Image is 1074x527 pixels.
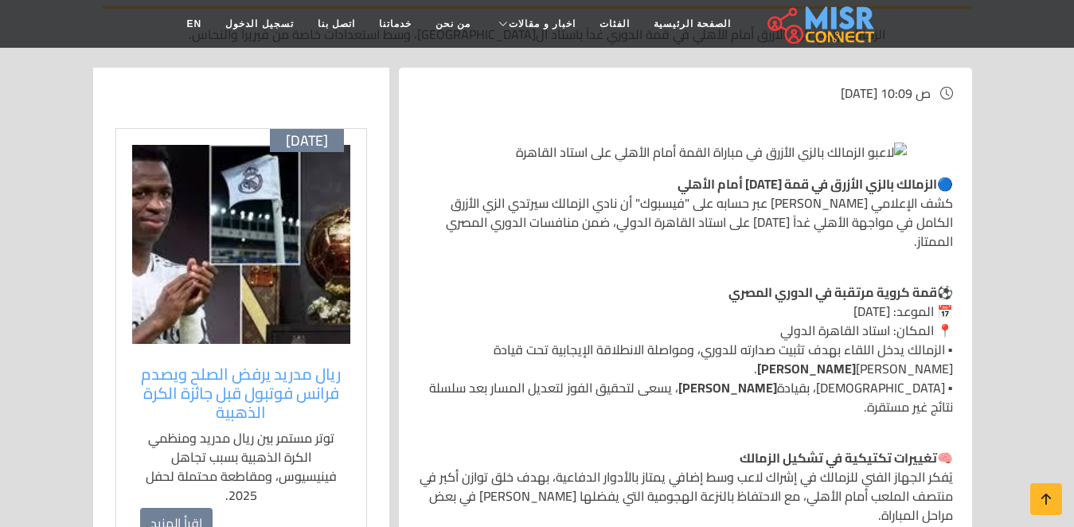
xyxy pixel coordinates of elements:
[418,283,953,416] p: ⚽ 📅 الموعد: [DATE] 📍 المكان: استاد القاهرة الدولي ▪ الزمالك يدخل اللقاء بهدف تثبيت صدارته للدوري،...
[213,9,305,39] a: تسجيل الدخول
[418,174,953,251] p: 🔵 كشف الإعلامي [PERSON_NAME] عبر حسابه على "فيسبوك" أن نادي الزمالك سيرتدي الزي الأزرق الكامل في ...
[767,4,874,44] img: main.misr_connect
[841,81,931,105] span: [DATE] 10:09 ص
[642,9,743,39] a: الصفحة الرئيسية
[740,446,937,470] strong: تغييرات تكتيكية في تشكيل الزمالك
[509,17,576,31] span: اخبار و مقالات
[424,9,482,39] a: من نحن
[728,280,937,304] strong: قمة كروية مرتقبة في الدوري المصري
[286,132,328,150] span: [DATE]
[175,9,214,39] a: EN
[140,365,342,422] a: ريال مدريد يرفض الصلح ويصدم فرانس فوتبول قبل جائزة الكرة الذهبية
[678,376,777,400] strong: [PERSON_NAME]
[132,145,350,344] img: شعار الكرة الذهبية وخلفه لاعب ريال مدريد فينيسيوس جونيور
[678,172,937,196] strong: الزمالك بالزي الأزرق في قمة [DATE] أمام الأهلي
[418,448,953,525] p: 🧠 يُفكر الجهاز الفني للزمالك في إشراك لاعب وسط إضافي يمتاز بالأدوار الدفاعية، بهدف خلق توازن أكبر...
[516,142,907,162] img: لاعبو الزمالك بالزي الأزرق في مباراة القمة أمام الأهلي على استاد القاهرة
[588,9,642,39] a: الفئات
[367,9,424,39] a: خدماتنا
[482,9,588,39] a: اخبار و مقالات
[757,357,856,381] strong: [PERSON_NAME]
[306,9,367,39] a: اتصل بنا
[140,428,342,505] p: توتر مستمر بين ريال مدريد ومنظمي الكرة الذهبية بسبب تجاهل فينيسيوس، ومقاطعة محتملة لحفل 2025.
